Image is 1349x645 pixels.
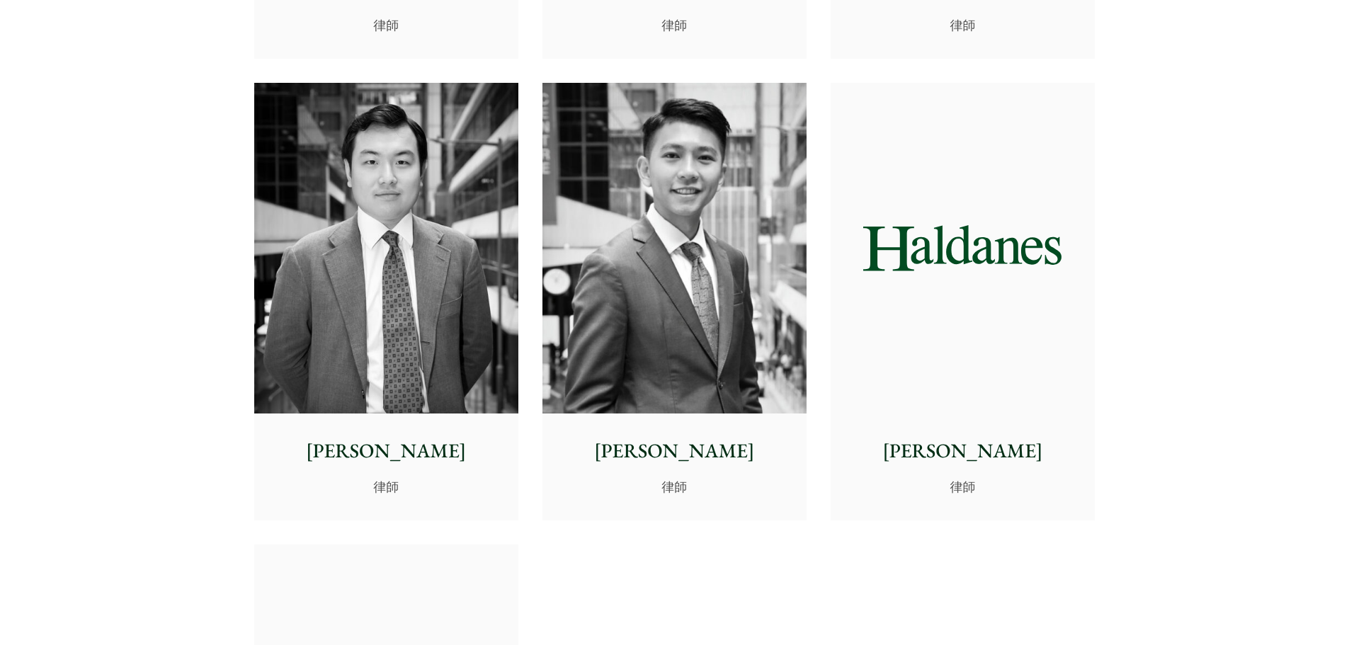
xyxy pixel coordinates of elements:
[542,83,807,520] a: [PERSON_NAME] 律師
[554,436,795,466] p: [PERSON_NAME]
[842,477,1083,496] p: 律師
[831,83,1095,520] a: [PERSON_NAME] 律師
[842,436,1083,466] p: [PERSON_NAME]
[266,436,507,466] p: [PERSON_NAME]
[266,477,507,496] p: 律師
[842,16,1083,35] p: 律師
[554,16,795,35] p: 律師
[254,83,518,520] a: [PERSON_NAME] 律師
[554,477,795,496] p: 律師
[266,16,507,35] p: 律師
